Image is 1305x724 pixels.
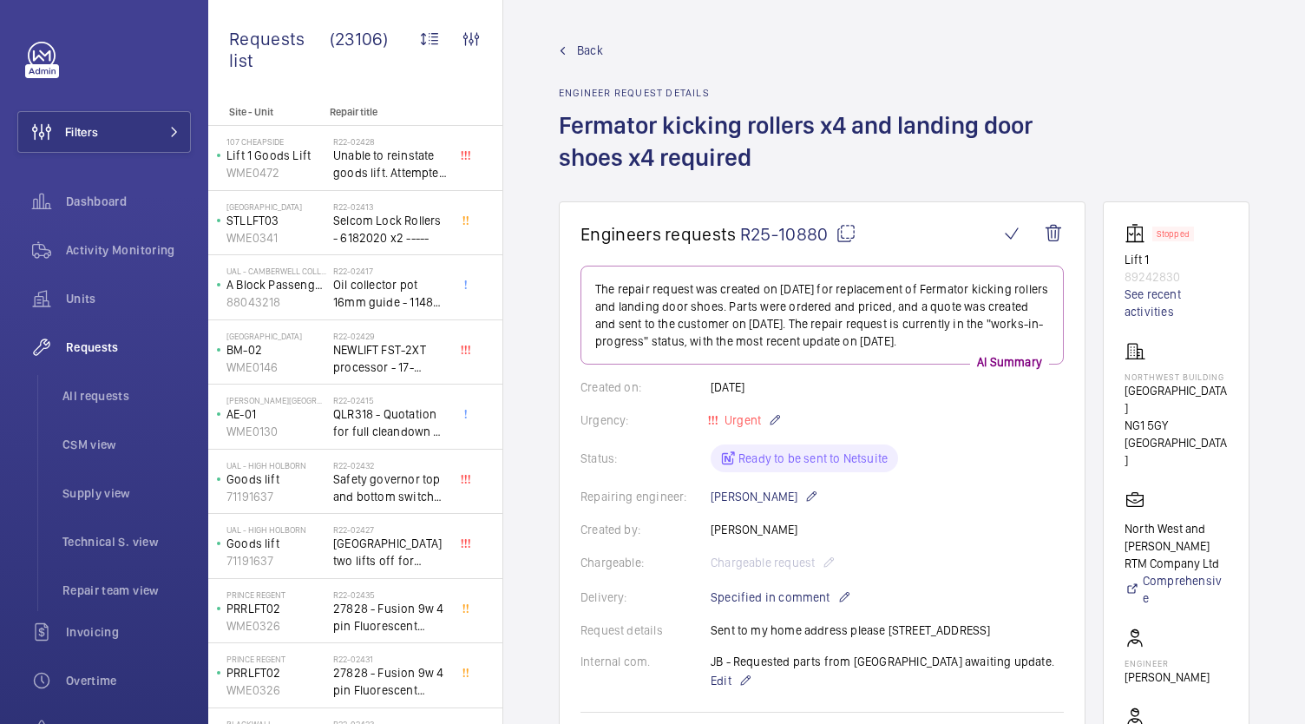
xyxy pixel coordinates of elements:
[66,193,191,210] span: Dashboard
[1125,417,1228,469] p: NG1 5GY [GEOGRAPHIC_DATA]
[333,460,448,471] h2: R22-02432
[17,111,191,153] button: Filters
[62,484,191,502] span: Supply view
[226,471,326,488] p: Goods lift
[65,123,98,141] span: Filters
[226,136,326,147] p: 107 Cheapside
[226,229,326,247] p: WME0341
[1125,382,1228,417] p: [GEOGRAPHIC_DATA]
[226,589,326,600] p: Prince Regent
[226,600,326,617] p: PRRLFT02
[721,413,761,427] span: Urgent
[66,290,191,307] span: Units
[711,486,818,507] p: [PERSON_NAME]
[577,42,603,59] span: Back
[226,654,326,664] p: Prince Regent
[226,552,326,569] p: 71191637
[1125,668,1210,686] p: [PERSON_NAME]
[1125,251,1228,268] p: Lift 1
[333,147,448,181] span: Unable to reinstate goods lift. Attempted to swap control boards with PL2, no difference. Technic...
[595,280,1049,350] p: The repair request was created on [DATE] for replacement of Fermator kicking rollers and landing ...
[226,293,326,311] p: 88043218
[559,109,1104,201] h1: Fermator kicking rollers x4 and landing door shoes x4 required
[226,664,326,681] p: PRRLFT02
[226,164,326,181] p: WME0472
[333,535,448,569] span: [GEOGRAPHIC_DATA] two lifts off for safety governor rope switches at top and bottom. Immediate de...
[226,535,326,552] p: Goods lift
[333,276,448,311] span: Oil collector pot 16mm guide - 11482 x2
[226,488,326,505] p: 71191637
[66,623,191,641] span: Invoicing
[62,387,191,405] span: All requests
[226,460,326,471] p: UAL - High Holborn
[1125,520,1228,572] p: North West and [PERSON_NAME] RTM Company Ltd
[1125,223,1152,244] img: elevator.svg
[333,212,448,247] span: Selcom Lock Rollers - 6182020 x2 -----
[226,201,326,212] p: [GEOGRAPHIC_DATA]
[226,395,326,405] p: [PERSON_NAME][GEOGRAPHIC_DATA]
[711,587,851,608] p: Specified in comment
[333,136,448,147] h2: R22-02428
[333,654,448,664] h2: R22-02431
[226,341,326,359] p: BM-02
[1157,231,1190,237] p: Stopped
[970,353,1049,371] p: AI Summary
[226,359,326,376] p: WME0146
[62,436,191,453] span: CSM view
[229,28,330,71] span: Requests list
[559,87,1104,99] h2: Engineer request details
[226,524,326,535] p: UAL - High Holborn
[226,266,326,276] p: UAL - Camberwell College of Arts
[66,241,191,259] span: Activity Monitoring
[333,201,448,212] h2: R22-02413
[333,600,448,635] span: 27828 - Fusion 9w 4 pin Fluorescent Lamp / Bulb - Used on Prince regent lift No2 car top test con...
[62,533,191,550] span: Technical S. view
[226,147,326,164] p: Lift 1 Goods Lift
[333,341,448,376] span: NEWLIFT FST-2XT processor - 17-02000003 1021,00 euros x1
[333,266,448,276] h2: R22-02417
[333,395,448,405] h2: R22-02415
[1125,572,1228,607] a: Comprehensive
[333,524,448,535] h2: R22-02427
[333,471,448,505] span: Safety governor top and bottom switches not working from an immediate defect. Lift passenger lift...
[226,405,326,423] p: AE-01
[66,339,191,356] span: Requests
[226,212,326,229] p: STLLFT03
[226,276,326,293] p: A Block Passenger Lift 2 (B) L/H
[333,589,448,600] h2: R22-02435
[226,617,326,635] p: WME0326
[1125,658,1210,668] p: Engineer
[226,681,326,699] p: WME0326
[208,106,323,118] p: Site - Unit
[333,664,448,699] span: 27828 - Fusion 9w 4 pin Fluorescent Lamp / Bulb - Used on Prince regent lift No2 car top test con...
[226,423,326,440] p: WME0130
[1125,286,1228,320] a: See recent activities
[1125,268,1228,286] p: 89242830
[740,223,856,245] span: R25-10880
[1125,372,1228,382] p: northwest building
[62,582,191,599] span: Repair team view
[711,672,731,689] span: Edit
[333,405,448,440] span: QLR318 - Quotation for full cleandown of lift and motor room at, Workspace, [PERSON_NAME][GEOGRAP...
[333,331,448,341] h2: R22-02429
[66,672,191,689] span: Overtime
[580,223,737,245] span: Engineers requests
[330,106,444,118] p: Repair title
[226,331,326,341] p: [GEOGRAPHIC_DATA]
